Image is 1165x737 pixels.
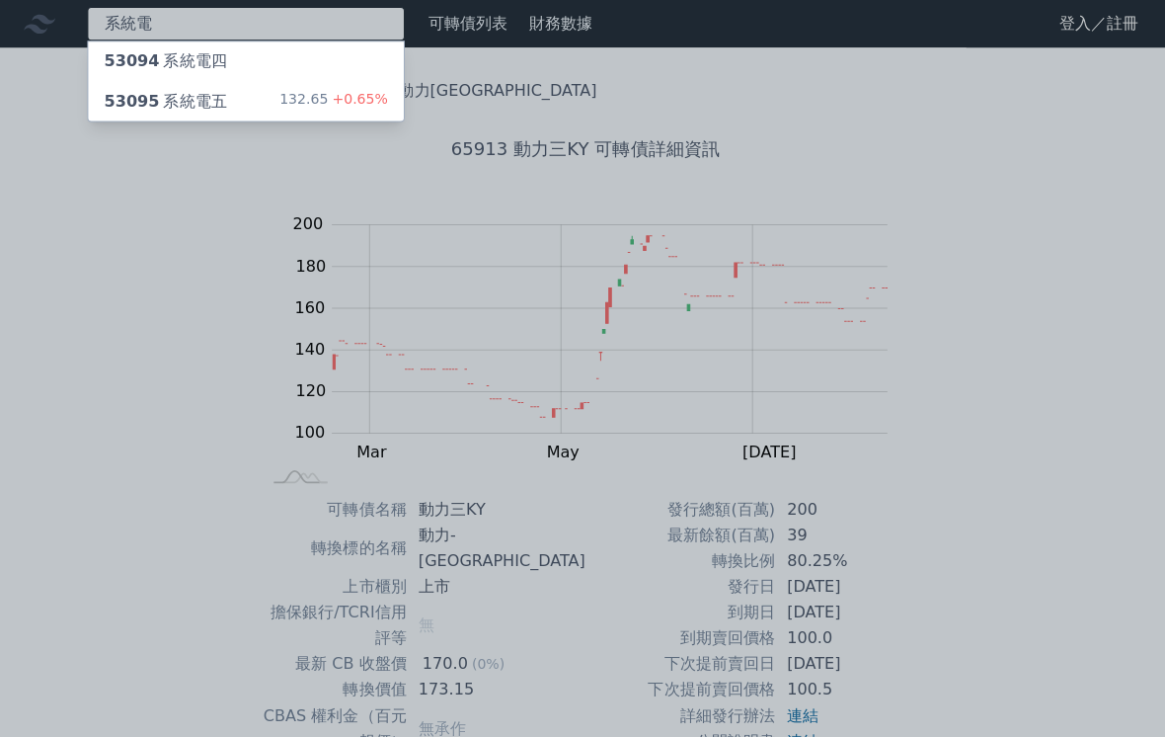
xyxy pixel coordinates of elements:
[278,89,386,113] div: 132.65
[104,91,159,110] span: 53095
[104,51,159,70] span: 53094
[88,41,402,81] a: 53094系統電四
[1066,642,1165,737] iframe: Chat Widget
[104,89,226,113] div: 系統電五
[327,90,386,106] span: +0.65%
[88,81,402,121] a: 53095系統電五 132.65+0.65%
[104,49,226,73] div: 系統電四
[1066,642,1165,737] div: 聊天小工具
